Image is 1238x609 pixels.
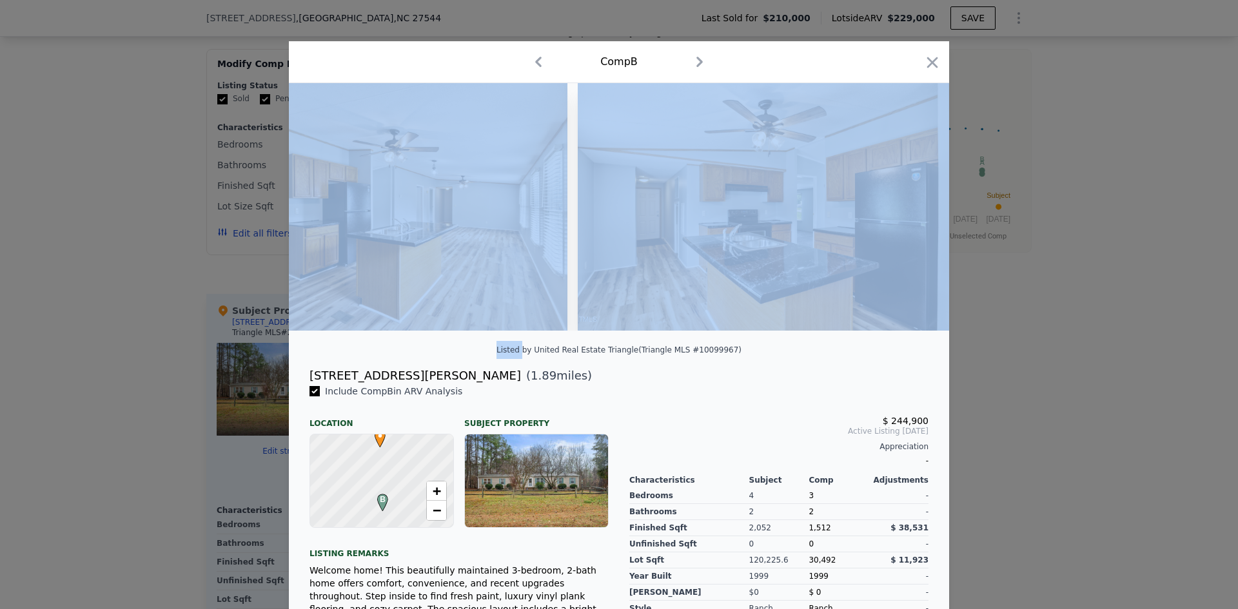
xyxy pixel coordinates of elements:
[869,585,928,601] div: -
[749,504,809,520] div: 2
[749,585,809,601] div: $0
[464,408,609,429] div: Subject Property
[309,408,454,429] div: Location
[629,504,749,520] div: Bathrooms
[629,536,749,552] div: Unfinished Sqft
[600,54,638,70] div: Comp B
[374,494,391,505] span: B
[749,536,809,552] div: 0
[809,588,821,597] span: $ 0
[521,367,592,385] span: ( miles)
[883,416,928,426] span: $ 244,900
[629,441,928,452] div: Appreciation
[629,426,928,436] span: Active Listing [DATE]
[809,568,869,585] div: 1999
[427,481,446,501] a: Zoom in
[629,520,749,536] div: Finished Sqft
[749,552,809,568] div: 120,225.6
[629,488,749,504] div: Bedrooms
[309,538,609,559] div: Listing remarks
[809,539,814,548] span: 0
[320,386,467,396] span: Include Comp B in ARV Analysis
[749,488,809,504] div: 4
[629,552,749,568] div: Lot Sqft
[433,483,441,499] span: +
[578,83,949,331] img: Property Img
[371,426,389,445] span: •
[374,494,382,501] div: B
[809,556,836,565] span: 30,492
[749,520,809,536] div: 2,052
[869,536,928,552] div: -
[869,475,928,485] div: Adjustments
[809,523,830,532] span: 1,512
[869,504,928,520] div: -
[890,556,928,565] span: $ 11,923
[749,475,809,485] div: Subject
[629,452,928,470] div: -
[531,369,556,382] span: 1.89
[809,475,869,485] div: Comp
[749,568,809,585] div: 1999
[629,585,749,601] div: [PERSON_NAME]
[809,504,869,520] div: 2
[809,491,814,500] span: 3
[371,430,379,438] div: •
[629,568,749,585] div: Year Built
[890,523,928,532] span: $ 38,531
[869,488,928,504] div: -
[869,568,928,585] div: -
[309,367,521,385] div: [STREET_ADDRESS][PERSON_NAME]
[629,475,749,485] div: Characteristics
[496,345,742,354] div: Listed by United Real Estate Triangle (Triangle MLS #10099967)
[196,83,567,331] img: Property Img
[433,502,441,518] span: −
[427,501,446,520] a: Zoom out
